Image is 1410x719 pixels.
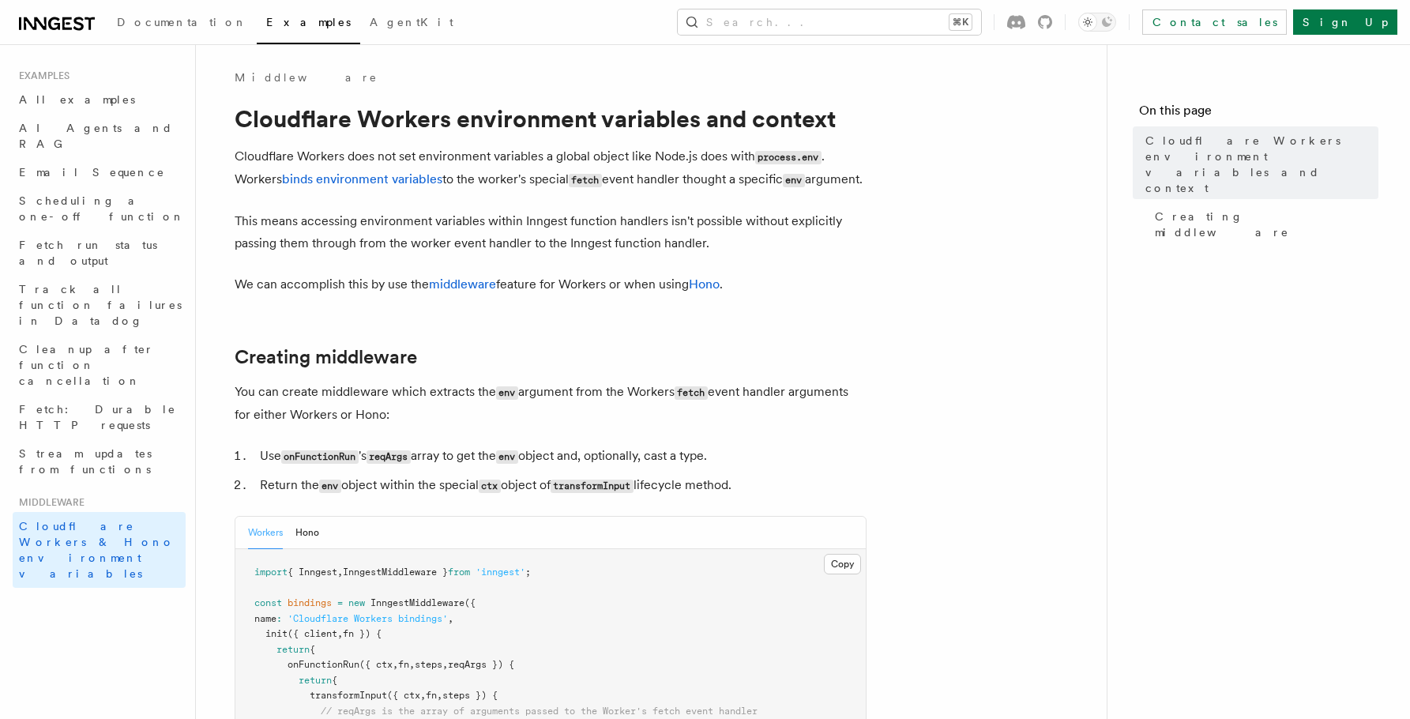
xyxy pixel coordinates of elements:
[824,554,861,574] button: Copy
[1155,209,1378,240] span: Creating middleware
[755,151,822,164] code: process.env
[360,5,463,43] a: AgentKit
[367,450,411,464] code: reqArgs
[337,628,343,639] span: ,
[276,613,282,624] span: :
[13,395,186,439] a: Fetch: Durable HTTP requests
[19,520,175,580] span: Cloudflare Workers & Hono environment variables
[19,239,157,267] span: Fetch run status and output
[1145,133,1378,196] span: Cloudflare Workers environment variables and context
[254,613,276,624] span: name
[1142,9,1287,35] a: Contact sales
[254,567,288,578] span: import
[310,644,315,655] span: {
[276,644,310,655] span: return
[248,517,283,549] button: Workers
[310,690,387,701] span: transformInput
[479,480,501,493] code: ctx
[235,70,378,85] a: Middleware
[370,597,464,608] span: InngestMiddleware
[288,613,448,624] span: 'Cloudflare Workers bindings'
[343,567,448,578] span: InngestMiddleware }
[254,597,282,608] span: const
[299,675,332,686] span: return
[464,597,476,608] span: ({
[387,690,420,701] span: ({ ctx
[551,480,634,493] code: transformInput
[295,517,319,549] button: Hono
[689,277,720,292] a: Hono
[359,659,393,670] span: ({ ctx
[343,628,382,639] span: fn }) {
[321,706,758,717] span: // reqArgs is the array of arguments passed to the Worker's fetch event handler
[288,659,359,670] span: onFunctionRun
[13,70,70,82] span: Examples
[235,381,867,426] p: You can create middleware which extracts the argument from the Workers event handler arguments fo...
[257,5,360,44] a: Examples
[442,690,498,701] span: steps }) {
[282,171,442,186] a: binds environment variables
[332,675,337,686] span: {
[393,659,398,670] span: ,
[348,597,365,608] span: new
[255,474,867,497] li: Return the object within the special object of lifecycle method.
[448,567,470,578] span: from
[1139,101,1378,126] h4: On this page
[13,275,186,335] a: Track all function failures in Datadog
[107,5,257,43] a: Documentation
[448,613,453,624] span: ,
[13,496,85,509] span: Middleware
[426,690,437,701] span: fn
[1293,9,1397,35] a: Sign Up
[569,174,602,187] code: fetch
[235,210,867,254] p: This means accessing environment variables within Inngest function handlers isn't possible withou...
[288,628,337,639] span: ({ client
[266,16,351,28] span: Examples
[442,659,448,670] span: ,
[675,386,708,400] code: fetch
[235,104,867,133] h1: Cloudflare Workers environment variables and context
[19,283,182,327] span: Track all function failures in Datadog
[255,445,867,468] li: Use 's array to get the object and, optionally, cast a type.
[420,690,426,701] span: ,
[525,567,531,578] span: ;
[235,145,867,191] p: Cloudflare Workers does not set environment variables a global object like Node.js does with . Wo...
[1139,126,1378,202] a: Cloudflare Workers environment variables and context
[117,16,247,28] span: Documentation
[13,439,186,484] a: Stream updates from functions
[281,450,359,464] code: onFunctionRun
[19,122,173,150] span: AI Agents and RAG
[19,93,135,106] span: All examples
[678,9,981,35] button: Search...⌘K
[13,186,186,231] a: Scheduling a one-off function
[415,659,442,670] span: steps
[235,273,867,296] p: We can accomplish this by use the feature for Workers or when using .
[398,659,409,670] span: fn
[13,335,186,395] a: Cleanup after function cancellation
[13,114,186,158] a: AI Agents and RAG
[19,403,176,431] span: Fetch: Durable HTTP requests
[19,166,165,179] span: Email Sequence
[496,450,518,464] code: env
[1078,13,1116,32] button: Toggle dark mode
[337,597,343,608] span: =
[13,85,186,114] a: All examples
[370,16,453,28] span: AgentKit
[13,512,186,588] a: Cloudflare Workers & Hono environment variables
[265,628,288,639] span: init
[476,567,525,578] span: 'inngest'
[235,346,417,368] a: Creating middleware
[288,567,337,578] span: { Inngest
[19,194,185,223] span: Scheduling a one-off function
[783,174,805,187] code: env
[496,386,518,400] code: env
[949,14,972,30] kbd: ⌘K
[19,343,154,387] span: Cleanup after function cancellation
[319,480,341,493] code: env
[13,231,186,275] a: Fetch run status and output
[1149,202,1378,247] a: Creating middleware
[288,597,332,608] span: bindings
[437,690,442,701] span: ,
[409,659,415,670] span: ,
[13,158,186,186] a: Email Sequence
